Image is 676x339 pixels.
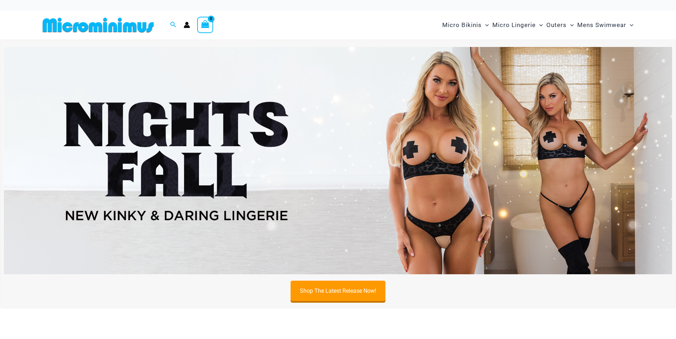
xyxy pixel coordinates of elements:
span: Menu Toggle [482,16,489,34]
a: Micro BikinisMenu ToggleMenu Toggle [440,14,491,36]
a: OutersMenu ToggleMenu Toggle [545,14,575,36]
span: Outers [546,16,567,34]
nav: Site Navigation [439,13,637,37]
span: Menu Toggle [567,16,574,34]
a: View Shopping Cart, empty [197,17,213,33]
span: Micro Bikinis [442,16,482,34]
img: MM SHOP LOGO FLAT [40,17,157,33]
img: Night's Fall Silver Leopard Pack [4,47,672,274]
a: Search icon link [170,21,177,30]
span: Mens Swimwear [577,16,626,34]
a: Account icon link [184,22,190,28]
span: Menu Toggle [626,16,633,34]
a: Shop The Latest Release Now! [291,281,385,301]
a: Micro LingerieMenu ToggleMenu Toggle [491,14,545,36]
a: Mens SwimwearMenu ToggleMenu Toggle [575,14,635,36]
span: Micro Lingerie [492,16,536,34]
span: Menu Toggle [536,16,543,34]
